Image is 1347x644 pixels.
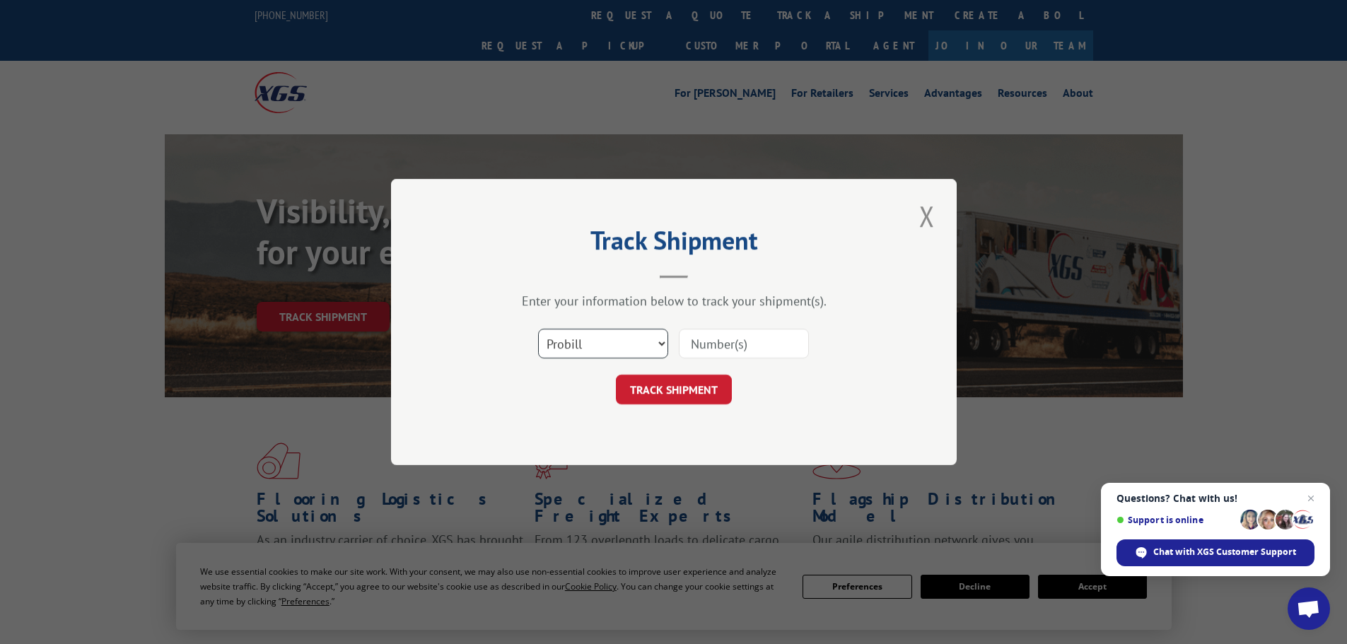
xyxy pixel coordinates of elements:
[1116,515,1235,525] span: Support is online
[1116,493,1314,504] span: Questions? Chat with us!
[462,293,886,309] div: Enter your information below to track your shipment(s).
[679,329,809,358] input: Number(s)
[616,375,732,404] button: TRACK SHIPMENT
[462,230,886,257] h2: Track Shipment
[1153,546,1296,558] span: Chat with XGS Customer Support
[915,197,939,235] button: Close modal
[1116,539,1314,566] span: Chat with XGS Customer Support
[1288,587,1330,630] a: Open chat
